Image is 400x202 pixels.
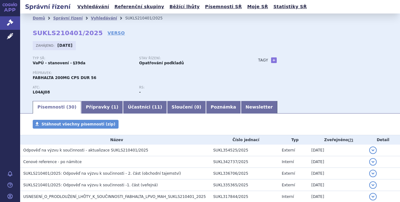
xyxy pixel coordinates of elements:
[33,120,119,129] a: Stáhnout všechny písemnosti (zip)
[33,101,81,114] a: Písemnosti (30)
[81,101,123,114] a: Přípravky (1)
[33,71,246,75] p: Přípravek:
[210,135,279,145] th: Číslo jednací
[91,16,117,20] a: Vyhledávání
[210,179,279,191] td: SUKL335365/2025
[33,29,103,37] strong: SUKLS210401/2025
[282,183,295,187] span: Externí
[241,101,278,114] a: Newsletter
[42,122,115,126] span: Stáhnout všechny písemnosti (zip)
[33,90,50,94] strong: IPTAKOPAN
[68,104,74,109] span: 30
[308,179,366,191] td: [DATE]
[108,30,125,36] a: VERSO
[206,101,241,114] a: Poznámka
[308,156,366,168] td: [DATE]
[123,101,167,114] a: Účastníci (11)
[271,57,277,63] a: +
[308,135,366,145] th: Zveřejněno
[139,56,239,60] p: Stav řízení:
[33,16,45,20] a: Domů
[282,171,295,176] span: Externí
[33,76,96,80] span: FABHALTA 200MG CPS DUR 56
[23,183,158,187] span: SUKLS210401/2025: Odpověď na výzvu k součinnosti -1. část (veřejná)
[258,56,268,64] h3: Tagy
[308,168,366,179] td: [DATE]
[167,101,206,114] a: Sloučení (0)
[139,61,184,65] strong: Opatřování podkladů
[75,3,111,11] a: Vyhledávání
[210,145,279,156] td: SUKL354525/2025
[36,43,56,48] span: Zahájeno:
[113,104,116,109] span: 1
[282,160,294,164] span: Interní
[53,16,83,20] a: Správní řízení
[125,13,171,23] li: SUKLS210401/2025
[33,56,133,60] p: Typ SŘ:
[33,61,86,65] strong: VaPÚ - stanovení - §39da
[369,193,377,200] button: detail
[366,135,400,145] th: Detail
[279,135,308,145] th: Typ
[271,3,308,11] a: Statistiky SŘ
[168,3,202,11] a: Běžící lhůty
[282,194,294,199] span: Interní
[139,90,141,94] strong: -
[369,146,377,154] button: detail
[33,86,133,89] p: ATC:
[23,160,82,164] span: Cenové reference - po námitce
[20,2,75,11] h2: Správní řízení
[139,86,239,89] p: RS:
[282,148,295,152] span: Externí
[113,3,166,11] a: Referenční skupiny
[369,158,377,166] button: detail
[154,104,160,109] span: 11
[210,168,279,179] td: SUKL336706/2025
[369,170,377,177] button: detail
[369,181,377,189] button: detail
[203,3,244,11] a: Písemnosti SŘ
[20,135,210,145] th: Název
[23,171,181,176] span: SUKLS210401/2025: Odpověď na výzvu k součinnosti - 2. část (obchodní tajemství)
[348,138,353,142] abbr: (?)
[210,156,279,168] td: SUKL342737/2025
[245,3,270,11] a: Moje SŘ
[196,104,199,109] span: 0
[58,43,73,48] strong: [DATE]
[308,145,366,156] td: [DATE]
[23,148,148,152] span: Odpověď na výzvu k součinnosti - aktualizace SUKLS210401/2025
[23,194,206,199] span: USNESENÍ_O_PRODLOUŽENÍ_LHŮTY_K_SOUČINNOSTI_FABHALTA_LPVO_MAH_SUKLS210401_2025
